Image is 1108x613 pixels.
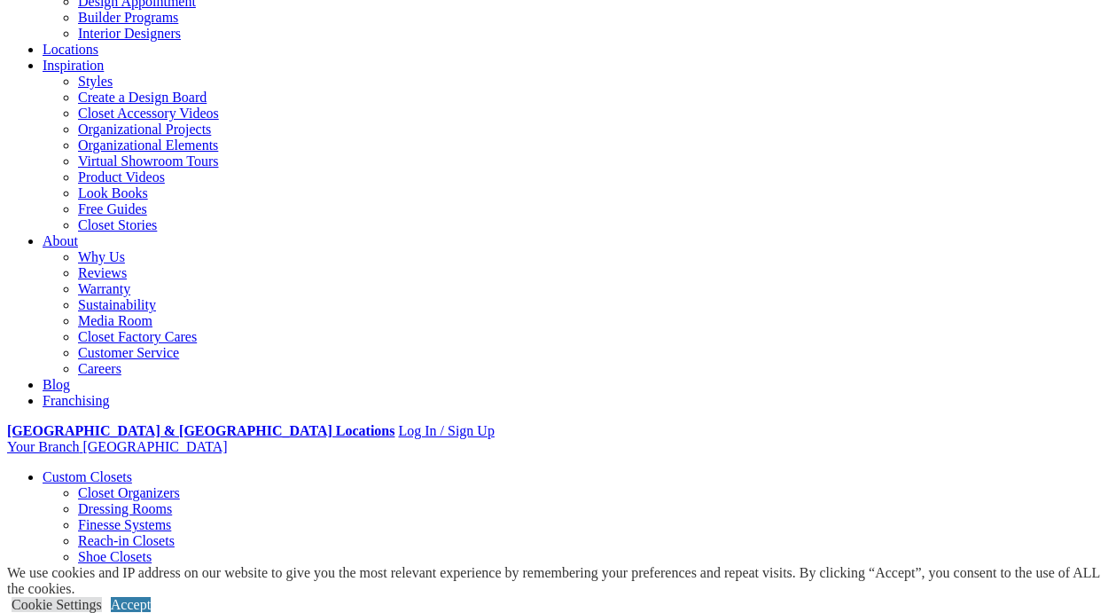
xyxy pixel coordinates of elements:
span: [GEOGRAPHIC_DATA] [82,439,227,454]
a: Cookie Settings [12,597,102,612]
a: Locations [43,42,98,57]
a: Log In / Sign Up [398,423,494,438]
span: Your Branch [7,439,79,454]
div: We use cookies and IP address on our website to give you the most relevant experience by remember... [7,565,1108,597]
a: Closet Accessory Videos [78,106,219,121]
a: Closet Organizers [78,485,180,500]
a: Reviews [78,265,127,280]
a: Custom Closets [43,469,132,484]
a: Virtual Showroom Tours [78,153,219,169]
a: Styles [78,74,113,89]
a: Finesse Systems [78,517,171,532]
a: About [43,233,78,248]
a: Franchising [43,393,110,408]
a: Shoe Closets [78,549,152,564]
a: Blog [43,377,70,392]
a: Closet Stories [78,217,157,232]
a: Closet Factory Cares [78,329,197,344]
a: Interior Designers [78,26,181,41]
a: Free Guides [78,201,147,216]
a: Organizational Projects [78,122,211,137]
a: Look Books [78,185,148,200]
a: Accept [111,597,151,612]
a: Create a Design Board [78,90,207,105]
a: Careers [78,361,121,376]
a: Reach-in Closets [78,533,175,548]
a: Why Us [78,249,125,264]
a: Product Videos [78,169,165,185]
a: Warranty [78,281,130,296]
a: Media Room [78,313,152,328]
a: Builder Programs [78,10,178,25]
a: [GEOGRAPHIC_DATA] & [GEOGRAPHIC_DATA] Locations [7,423,394,438]
a: Dressing Rooms [78,501,172,516]
a: Sustainability [78,297,156,312]
a: Your Branch [GEOGRAPHIC_DATA] [7,439,228,454]
a: Customer Service [78,345,179,360]
a: Inspiration [43,58,104,73]
a: Organizational Elements [78,138,218,153]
